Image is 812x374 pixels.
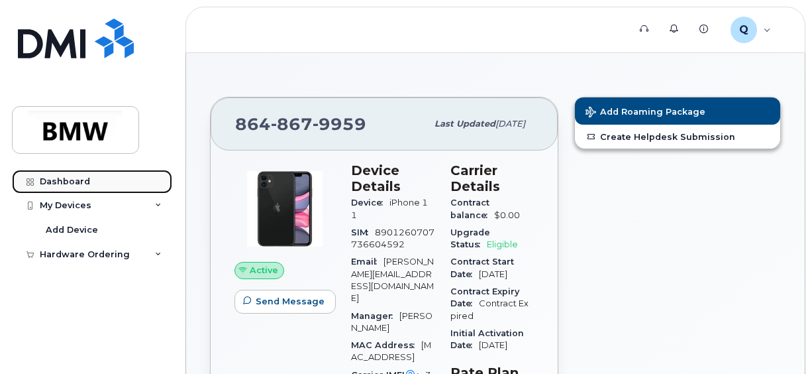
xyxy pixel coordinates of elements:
span: 867 [271,114,313,134]
span: SIM [351,227,375,237]
span: Contract Expired [450,298,529,320]
span: Eligible [487,239,518,249]
span: MAC Address [351,340,421,350]
span: 8901260707736604592 [351,227,434,249]
h3: Device Details [351,162,434,194]
span: Contract Start Date [450,257,514,279]
span: Manager [351,311,399,321]
span: $0.00 [494,210,520,220]
button: Add Roaming Package [575,97,780,125]
span: Send Message [256,295,325,308]
span: Initial Activation Date [450,328,524,350]
span: Last updated [434,119,495,129]
span: [PERSON_NAME] [351,311,432,333]
span: iPhone 11 [351,198,428,219]
span: Add Roaming Package [585,107,705,119]
span: 864 [235,114,366,134]
span: Email [351,257,383,267]
button: Send Message [234,290,336,314]
span: Device [351,198,389,208]
span: [DATE] [479,269,507,279]
span: Contract balance [450,198,494,219]
img: iPhone_11.jpg [245,169,325,249]
span: [DATE] [495,119,525,129]
span: [DATE] [479,340,507,350]
iframe: Messenger Launcher [754,316,802,364]
span: Contract Expiry Date [450,286,519,308]
a: Create Helpdesk Submission [575,125,780,149]
span: Active [250,264,278,277]
span: 9959 [313,114,366,134]
span: [PERSON_NAME][EMAIL_ADDRESS][DOMAIN_NAME] [351,257,434,303]
h3: Carrier Details [450,162,534,194]
span: Upgrade Status [450,227,490,249]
